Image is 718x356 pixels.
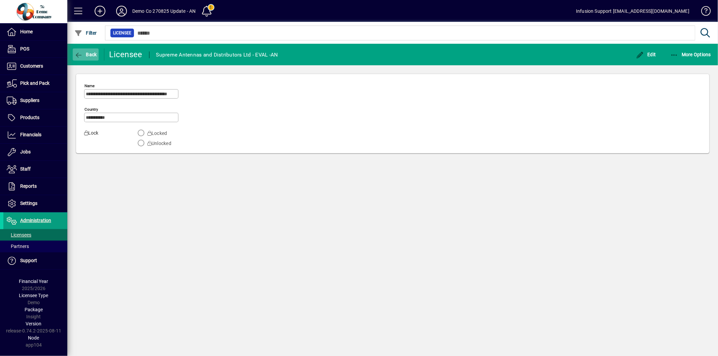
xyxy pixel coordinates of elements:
[79,130,123,147] label: Lock
[28,335,39,341] span: Node
[132,6,196,16] div: Demo Co 270825 Update - AN
[20,29,33,34] span: Home
[636,52,656,57] span: Edit
[111,5,132,17] button: Profile
[20,149,31,154] span: Jobs
[20,166,31,172] span: Staff
[109,49,142,60] div: Licensee
[89,5,111,17] button: Add
[3,75,67,92] a: Pick and Pack
[3,127,67,143] a: Financials
[3,144,67,161] a: Jobs
[19,279,48,284] span: Financial Year
[3,229,67,241] a: Licensees
[7,244,29,249] span: Partners
[20,115,39,120] span: Products
[3,92,67,109] a: Suppliers
[84,107,98,112] mat-label: Country
[3,24,67,40] a: Home
[7,232,31,238] span: Licensees
[669,48,713,61] button: More Options
[3,41,67,58] a: POS
[73,48,99,61] button: Back
[3,178,67,195] a: Reports
[20,132,41,137] span: Financials
[3,161,67,178] a: Staff
[3,58,67,75] a: Customers
[67,48,104,61] app-page-header-button: Back
[20,98,39,103] span: Suppliers
[74,52,97,57] span: Back
[19,293,48,298] span: Licensee Type
[20,201,37,206] span: Settings
[156,49,278,60] div: Supreme Antennas and Distributors Ltd - EVAL -AN
[20,258,37,263] span: Support
[20,80,49,86] span: Pick and Pack
[74,30,97,36] span: Filter
[20,218,51,223] span: Administration
[670,52,711,57] span: More Options
[696,1,710,23] a: Knowledge Base
[26,321,42,326] span: Version
[20,183,37,189] span: Reports
[3,252,67,269] a: Support
[113,30,131,36] span: Licensee
[634,48,658,61] button: Edit
[3,109,67,126] a: Products
[73,27,99,39] button: Filter
[20,63,43,69] span: Customers
[25,307,43,312] span: Package
[3,241,67,252] a: Partners
[3,195,67,212] a: Settings
[576,6,689,16] div: Infusion Support [EMAIL_ADDRESS][DOMAIN_NAME]
[20,46,29,51] span: POS
[84,83,95,88] mat-label: Name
